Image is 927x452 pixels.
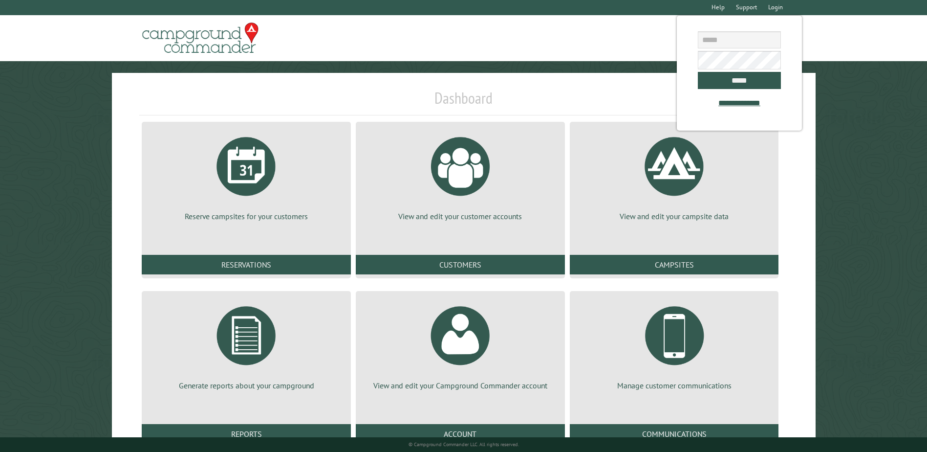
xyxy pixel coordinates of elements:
[409,441,519,448] small: © Campground Commander LLC. All rights reserved.
[367,130,553,222] a: View and edit your customer accounts
[367,299,553,391] a: View and edit your Campground Commander account
[367,211,553,222] p: View and edit your customer accounts
[153,211,339,222] p: Reserve campsites for your customers
[153,130,339,222] a: Reserve campsites for your customers
[153,380,339,391] p: Generate reports about your campground
[582,299,767,391] a: Manage customer communications
[139,19,261,57] img: Campground Commander
[139,89,787,115] h1: Dashboard
[582,380,767,391] p: Manage customer communications
[582,211,767,222] p: View and edit your campsite data
[153,299,339,391] a: Generate reports about your campground
[356,255,565,274] a: Customers
[582,130,767,222] a: View and edit your campsite data
[142,255,351,274] a: Reservations
[570,255,779,274] a: Campsites
[142,424,351,444] a: Reports
[570,424,779,444] a: Communications
[356,424,565,444] a: Account
[367,380,553,391] p: View and edit your Campground Commander account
